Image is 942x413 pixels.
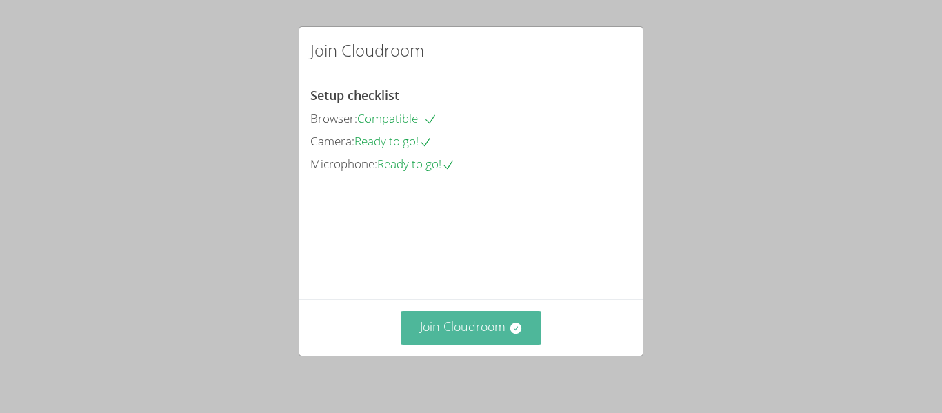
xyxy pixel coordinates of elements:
h2: Join Cloudroom [310,38,424,63]
span: Setup checklist [310,87,399,103]
span: Microphone: [310,156,377,172]
span: Ready to go! [377,156,455,172]
span: Compatible [357,110,437,126]
span: Ready to go! [354,133,432,149]
button: Join Cloudroom [401,311,542,345]
span: Browser: [310,110,357,126]
span: Camera: [310,133,354,149]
